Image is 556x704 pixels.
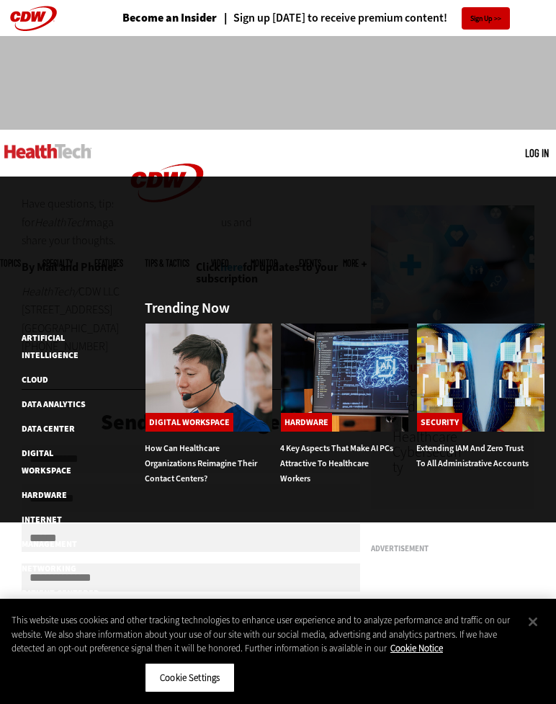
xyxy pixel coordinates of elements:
a: Data Analytics [22,398,86,410]
a: Cloud [22,374,48,386]
img: abstract image of woman with pixelated face [416,323,545,432]
a: Patient-Centered Care [22,587,99,616]
a: Artificial Intelligence [22,332,79,361]
a: Hardware [281,413,332,432]
a: Internet [22,514,62,525]
a: Sign up [DATE] to receive premium content! [217,12,447,24]
img: Home [113,130,221,236]
img: Home [4,144,91,159]
a: More information about your privacy [390,642,443,654]
a: Hardware [22,489,67,501]
a: Security [417,413,462,432]
a: Digital Workspace [145,413,233,432]
a: Management [22,538,77,550]
div: This website uses cookies and other tracking technologies to enhance user experience and to analy... [12,613,516,656]
div: User menu [525,146,549,161]
a: Sign Up [462,7,510,30]
img: Desktop monitor with brain AI concept [280,323,409,432]
iframe: advertisement [16,50,540,115]
img: Healthcare contact center [145,323,274,432]
a: Networking [22,563,76,574]
a: Become an Insider [122,12,217,24]
a: Log in [525,146,549,159]
a: Data Center [22,423,75,435]
a: Extending IAM and Zero Trust to All Administrative Accounts [416,442,529,469]
a: Digital Workspace [22,447,71,476]
button: Close [517,606,549,638]
a: 4 Key Aspects That Make AI PCs Attractive to Healthcare Workers [280,442,393,484]
button: Cookie Settings [145,662,235,692]
a: How Can Healthcare Organizations Reimagine Their Contact Centers? [145,442,257,484]
h3: Trending Now [145,301,230,316]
